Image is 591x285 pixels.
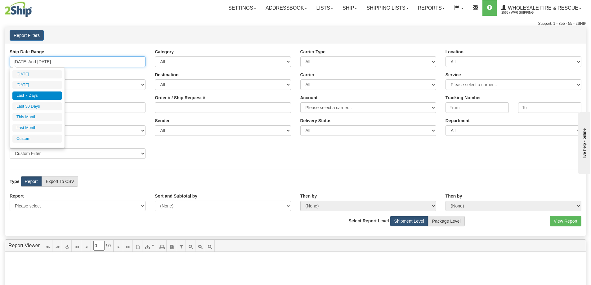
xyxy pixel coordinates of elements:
img: logo2565.jpg [5,2,32,17]
li: Last 30 Days [12,102,62,111]
label: Destination [155,72,178,78]
a: Shipping lists [362,0,413,16]
iframe: chat widget [577,111,590,174]
label: Sender [155,118,169,124]
input: To [518,102,581,113]
a: Lists [312,0,338,16]
li: Last 7 Days [12,91,62,100]
li: This Month [12,113,62,121]
label: Category [155,49,174,55]
label: Then by [445,193,462,199]
div: live help - online [5,5,57,10]
a: WHOLESALE FIRE & RESCUE 2565 / WFR Shipping [497,0,586,16]
label: Location [445,49,463,55]
label: Carrier Type [300,49,325,55]
label: Type [10,178,20,185]
span: WHOLESALE FIRE & RESCUE [506,5,578,11]
button: View Report [550,216,581,226]
label: Carrier [300,72,315,78]
label: Service [445,72,461,78]
li: Custom [12,135,62,143]
label: Department [445,118,470,124]
span: / [106,243,107,249]
label: Please ensure data set in report has been RECENTLY tracked from your Shipment History [300,118,332,124]
button: Report Filters [10,30,44,41]
span: 0 [108,243,111,249]
label: Tracking Number [445,95,481,101]
li: [DATE] [12,81,62,89]
select: Please ensure data set in report has been RECENTLY tracked from your Shipment History [300,125,436,136]
span: 2565 / WFR Shipping [501,10,548,16]
a: Addressbook [261,0,312,16]
label: Sort and Subtotal by [155,193,197,199]
label: Account [300,95,318,101]
label: Select Report Level [349,218,389,224]
label: Report [21,176,42,187]
li: [DATE] [12,70,62,78]
label: Order # / Ship Request # [155,95,205,101]
div: Support: 1 - 855 - 55 - 2SHIP [5,21,586,26]
a: Report Viewer [8,243,40,248]
label: Then by [300,193,317,199]
input: From [445,102,509,113]
label: Export To CSV [42,176,78,187]
label: Ship Date Range [10,49,44,55]
label: Shipment Level [390,216,428,226]
a: Ship [338,0,362,16]
label: Package Level [428,216,465,226]
li: Last Month [12,124,62,132]
a: Reports [413,0,450,16]
a: Settings [224,0,261,16]
label: Report [10,193,24,199]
